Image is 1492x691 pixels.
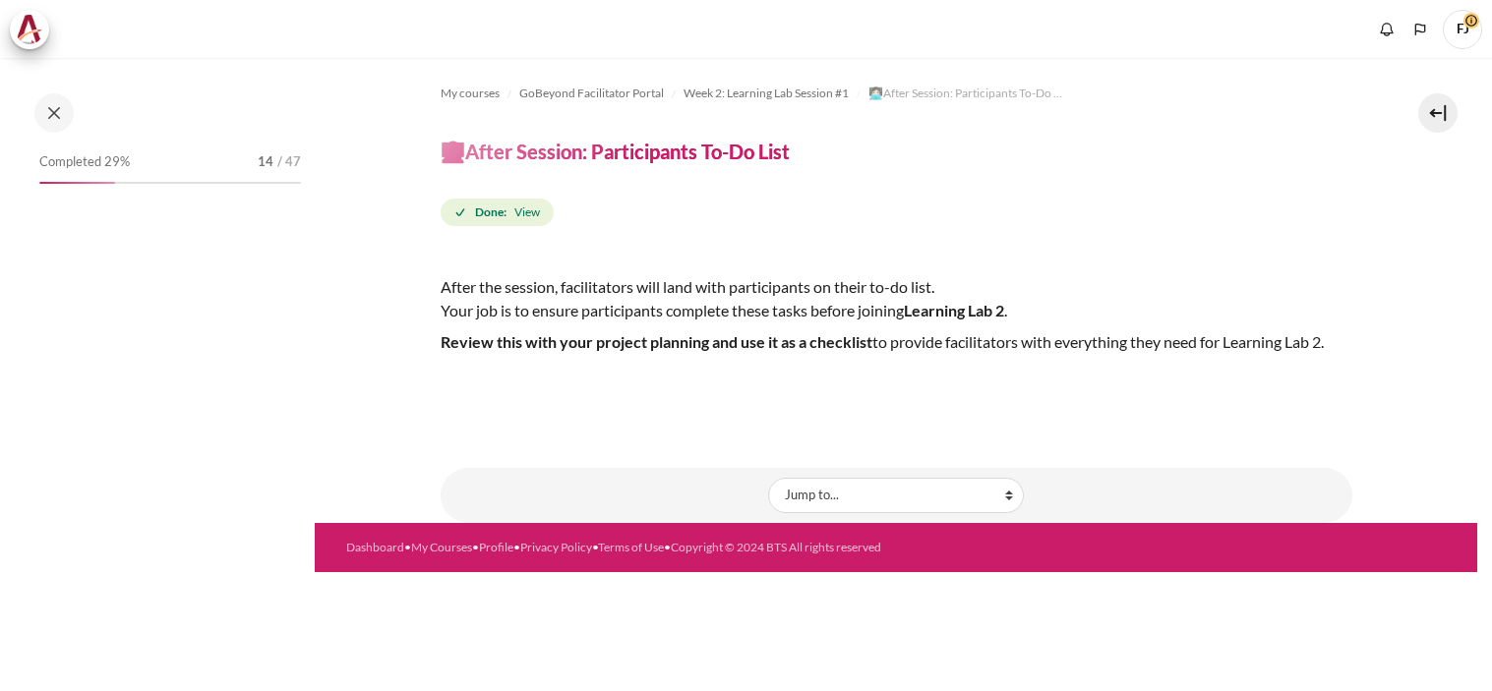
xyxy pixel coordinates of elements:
[684,85,849,102] span: Week 2: Learning Lab Session #1
[479,540,513,554] a: Profile
[598,540,664,554] a: Terms of Use
[10,10,59,49] a: Architeck Architeck
[671,540,881,554] a: Copyright © 2024 BTS All rights reserved
[441,85,500,102] span: My courses
[441,330,1352,354] p: to provide facilitators with everything they need for Learning Lab 2.
[1443,10,1482,49] a: User menu
[258,152,273,172] span: 14
[1405,15,1435,44] button: Languages
[868,85,1065,102] span: 👩🏻‍💻After Session: Participants To-Do List
[277,152,301,172] span: / 47
[441,275,1352,322] p: After the session, facilitators will land with participants on their to-do list. Your job is to e...
[16,15,43,44] img: Architeck
[441,332,872,351] strong: Review this with your project planning and use it as a checklist
[519,85,664,102] span: GoBeyond Facilitator Portal
[1443,10,1482,49] span: FJ
[519,82,664,105] a: GoBeyond Facilitator Portal
[346,540,404,554] a: Dashboard
[441,82,500,105] a: My courses
[904,301,1004,319] strong: Learning Lab 2
[1372,15,1402,44] div: Show notification window with no new notifications
[520,540,592,554] a: Privacy Policy
[684,82,849,105] a: Week 2: Learning Lab Session #1
[315,58,1477,523] section: Content
[868,82,1065,105] a: 👩🏻‍💻After Session: Participants To-Do List
[441,139,790,164] h4: 👩🏻‍💻After Session: Participants To-Do List
[39,152,130,172] span: Completed 29%
[441,78,1352,109] nav: Navigation bar
[411,540,472,554] a: My Courses
[39,182,115,184] div: 29%
[475,203,507,221] strong: Done:
[514,203,540,221] span: View
[346,539,948,556] div: • • • • •
[441,195,558,230] div: Completion requirements for 👩🏻‍💻After Session: Participants To-Do List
